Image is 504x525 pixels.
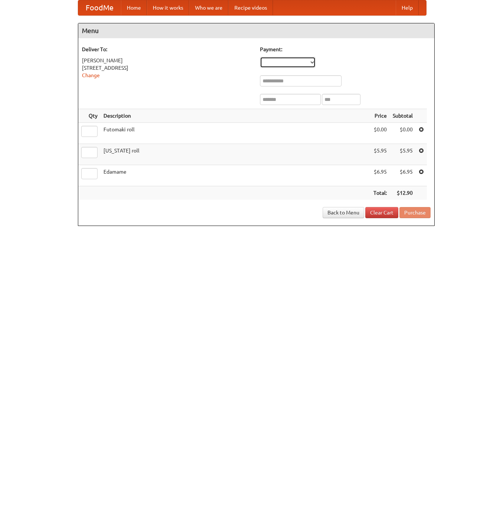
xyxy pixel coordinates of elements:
td: $5.95 [370,144,390,165]
h4: Menu [78,23,434,38]
th: Price [370,109,390,123]
th: Subtotal [390,109,416,123]
th: $12.90 [390,186,416,200]
a: FoodMe [78,0,121,15]
a: Help [396,0,419,15]
td: $6.95 [390,165,416,186]
div: [STREET_ADDRESS] [82,64,253,72]
a: Who we are [189,0,228,15]
a: Recipe videos [228,0,273,15]
td: $0.00 [390,123,416,144]
td: Edamame [101,165,370,186]
a: Clear Cart [365,207,398,218]
a: Home [121,0,147,15]
td: $5.95 [390,144,416,165]
a: Change [82,72,100,78]
th: Qty [78,109,101,123]
h5: Deliver To: [82,46,253,53]
th: Description [101,109,370,123]
h5: Payment: [260,46,431,53]
td: [US_STATE] roll [101,144,370,165]
td: $6.95 [370,165,390,186]
th: Total: [370,186,390,200]
td: Futomaki roll [101,123,370,144]
a: How it works [147,0,189,15]
td: $0.00 [370,123,390,144]
div: [PERSON_NAME] [82,57,253,64]
button: Purchase [399,207,431,218]
a: Back to Menu [323,207,364,218]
